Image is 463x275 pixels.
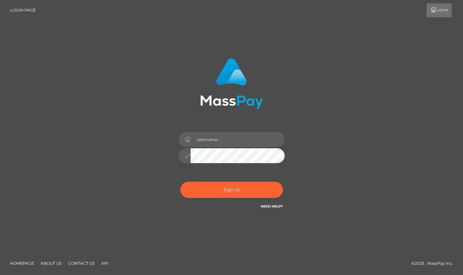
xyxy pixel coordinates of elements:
a: Homepage [7,258,37,268]
div: © 2025 , MassPay Inc. [411,260,458,267]
a: API [99,258,111,268]
img: MassPay Login [200,58,263,109]
a: Need Help? [261,204,283,208]
a: Login [427,3,452,17]
a: Login Page [10,3,36,17]
button: Sign in [180,182,283,198]
a: About Us [38,258,64,268]
a: Contact Us [66,258,97,268]
input: Username... [191,132,285,147]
